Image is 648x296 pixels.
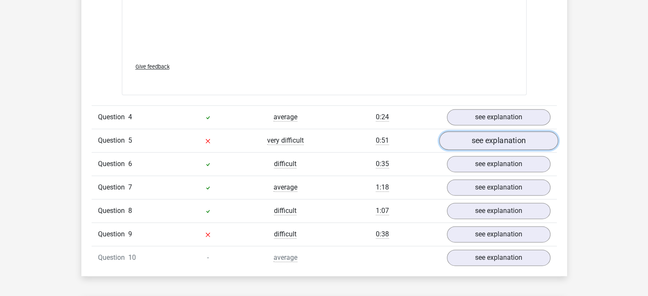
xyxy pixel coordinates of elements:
[376,160,389,168] span: 0:35
[376,183,389,192] span: 1:18
[274,253,297,262] span: average
[135,63,170,70] span: Give feedback
[274,207,297,215] span: difficult
[274,160,297,168] span: difficult
[447,109,550,125] a: see explanation
[267,136,304,145] span: very difficult
[128,253,136,262] span: 10
[98,135,128,146] span: Question
[447,250,550,266] a: see explanation
[376,113,389,121] span: 0:24
[447,179,550,195] a: see explanation
[98,253,128,263] span: Question
[128,183,132,191] span: 7
[376,207,389,215] span: 1:07
[447,203,550,219] a: see explanation
[169,253,247,263] div: -
[128,160,132,168] span: 6
[439,131,558,150] a: see explanation
[376,136,389,145] span: 0:51
[98,112,128,122] span: Question
[98,182,128,193] span: Question
[274,113,297,121] span: average
[98,229,128,239] span: Question
[376,230,389,239] span: 0:38
[128,113,132,121] span: 4
[274,183,297,192] span: average
[128,136,132,144] span: 5
[98,159,128,169] span: Question
[128,230,132,238] span: 9
[98,206,128,216] span: Question
[128,207,132,215] span: 8
[274,230,297,239] span: difficult
[447,156,550,172] a: see explanation
[447,226,550,242] a: see explanation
